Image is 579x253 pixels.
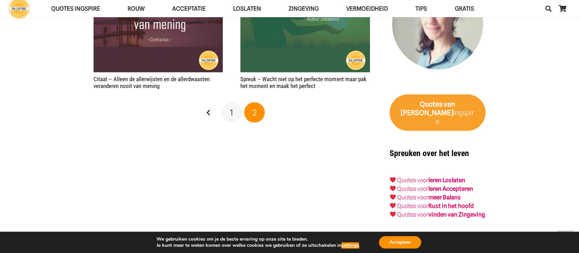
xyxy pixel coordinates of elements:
a: leren Loslaten [428,176,465,183]
a: Quotes voor [397,185,428,192]
span: 1 [230,107,233,117]
span: Loslaten [233,5,261,12]
strong: Quotes [420,100,443,108]
a: Quotes van [PERSON_NAME]Ingspire [390,94,485,131]
a: Quotes voorvinden van Zingeving [397,211,485,218]
a: Terug naar top [557,231,574,248]
img: ❤ [390,194,396,200]
span: Pagina 2 [244,102,265,123]
a: Quotes voor [397,176,428,183]
button: settings [341,242,359,249]
img: ❤ [390,202,396,208]
strong: Spreuken over het leven [390,148,469,158]
a: Spreuk – Wacht niet op het perfecte moment maar pak het moment en maak het perfect [240,75,366,89]
strong: meer Balans [428,194,461,200]
button: Accepteer [379,236,421,249]
a: Citaat – Alleen de allerwijsten en de allerdwaasten veranderen nooit van mening [94,75,210,89]
strong: van [PERSON_NAME] [401,100,455,117]
p: We gebruiken cookies om je de beste ervaring op onze site te bieden. [156,236,360,242]
strong: vinden van Zingeving [428,211,485,218]
a: Pagina 1 [221,102,242,123]
span: QUOTES INGSPIRE [51,5,100,12]
a: Quotes voorRust in het hoofd [397,202,474,209]
p: Je kunt meer te weten komen over welke cookies we gebruiken of ze uitschakelen in . [156,242,360,249]
span: GRATIS [455,5,474,12]
a: Quotes voormeer Balans [397,194,461,200]
span: TIPS [415,5,427,12]
span: VERMOEIDHEID [346,5,388,12]
img: ❤ [390,185,396,191]
img: ❤ [390,177,396,183]
a: leren Accepteren [428,185,473,192]
span: 2 [252,107,257,117]
span: ROUW [128,5,145,12]
span: Zingeving [288,5,319,12]
strong: Rust in het hoofd [428,202,474,209]
img: ❤ [390,211,396,217]
span: Acceptatie [172,5,206,12]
